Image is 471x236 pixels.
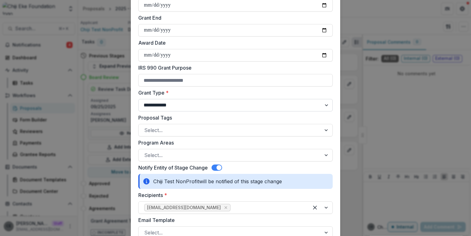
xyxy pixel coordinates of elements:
[223,204,229,211] div: Remove chiji+1@trytemelio.com
[310,203,320,213] div: Clear selected options
[138,14,329,22] label: Grant End
[138,164,208,171] label: Notify Entity of Stage Change
[138,174,333,189] div: Chiji Test NonProfit will be notified of this stage change
[138,39,329,47] label: Award Date
[138,114,329,121] label: Proposal Tags
[138,216,329,224] label: Email Template
[138,139,329,146] label: Program Areas
[147,205,221,210] span: [EMAIL_ADDRESS][DOMAIN_NAME]
[138,191,329,199] label: Recipients
[138,64,329,71] label: IRS 990 Grant Purpose
[138,89,329,96] label: Grant Type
